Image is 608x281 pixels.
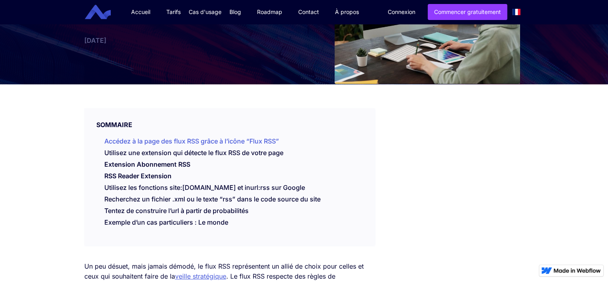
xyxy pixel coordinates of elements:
[84,36,300,44] div: [DATE]
[382,4,421,20] a: Connexion
[91,5,117,20] a: home
[104,149,283,157] a: Utilisez une extension qui détecte le flux RSS de votre page
[189,8,221,16] div: Cas d'usage
[175,272,226,280] a: veille stratégique
[104,183,305,191] a: Utilisez les fonctions site:[DOMAIN_NAME] et inurl:rss sur Google
[84,108,375,129] div: SOMMAIRE
[104,172,171,184] a: RSS Reader Extension
[554,268,601,273] img: Made in Webflow
[104,195,321,203] a: Recherchez un fichier .xml ou le texte “rss” dans le code source du site
[428,4,507,20] a: Commencer gratuitement
[104,137,279,145] a: Accédez à la page des flux RSS grâce à l’icône “Flux RSS”
[104,160,190,172] a: Extension Abonnement RSS
[104,207,249,215] a: Tentez de construire l’url à partir de probabilités
[104,218,228,226] a: Exemple d’un cas particuliers : Le monde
